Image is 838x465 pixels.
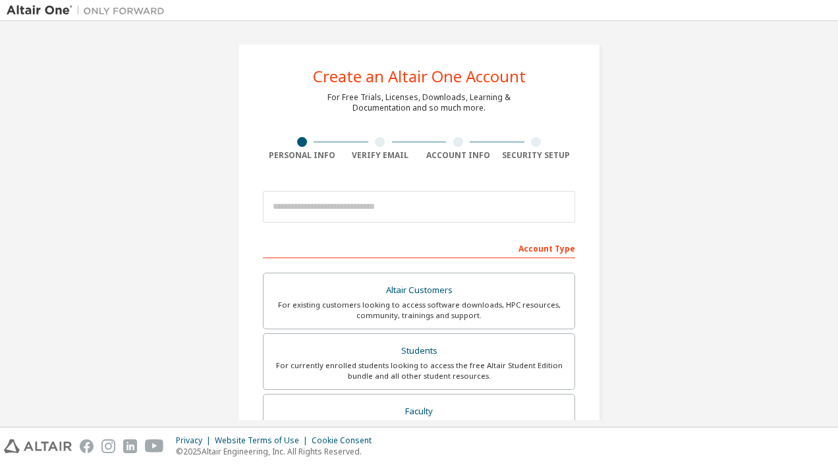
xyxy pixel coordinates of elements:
[271,402,567,421] div: Faculty
[271,281,567,300] div: Altair Customers
[271,342,567,360] div: Students
[215,435,312,446] div: Website Terms of Use
[419,150,497,161] div: Account Info
[123,439,137,453] img: linkedin.svg
[271,300,567,321] div: For existing customers looking to access software downloads, HPC resources, community, trainings ...
[7,4,171,17] img: Altair One
[263,150,341,161] div: Personal Info
[176,446,379,457] p: © 2025 Altair Engineering, Inc. All Rights Reserved.
[341,150,420,161] div: Verify Email
[145,439,164,453] img: youtube.svg
[80,439,94,453] img: facebook.svg
[271,360,567,381] div: For currently enrolled students looking to access the free Altair Student Edition bundle and all ...
[176,435,215,446] div: Privacy
[327,92,511,113] div: For Free Trials, Licenses, Downloads, Learning & Documentation and so much more.
[4,439,72,453] img: altair_logo.svg
[497,150,576,161] div: Security Setup
[101,439,115,453] img: instagram.svg
[263,237,575,258] div: Account Type
[313,68,526,84] div: Create an Altair One Account
[312,435,379,446] div: Cookie Consent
